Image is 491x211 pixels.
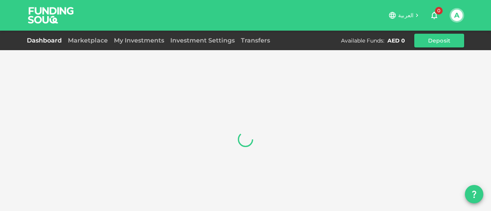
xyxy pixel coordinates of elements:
[65,37,111,44] a: Marketplace
[465,185,483,203] button: question
[341,37,384,44] div: Available Funds :
[414,34,464,47] button: Deposit
[27,37,65,44] a: Dashboard
[435,7,443,15] span: 0
[387,37,405,44] div: AED 0
[427,8,442,23] button: 0
[238,37,273,44] a: Transfers
[398,12,414,19] span: العربية
[167,37,238,44] a: Investment Settings
[111,37,167,44] a: My Investments
[451,10,463,21] button: A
